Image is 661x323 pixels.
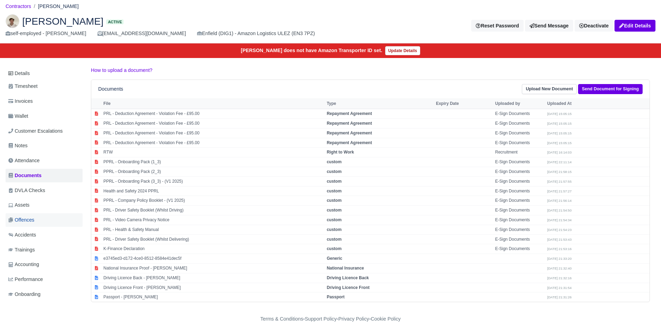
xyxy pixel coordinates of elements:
[327,198,342,203] strong: custom
[338,316,369,322] a: Privacy Policy
[6,3,31,9] a: Contractors
[102,157,325,167] td: PPRL - Onboarding Pack (1_3)
[493,148,545,157] td: Recruitment
[626,290,661,323] iframe: Chat Widget
[133,315,528,323] div: - - -
[8,187,45,194] span: DVLA Checks
[575,20,613,32] a: Deactivate
[327,295,345,299] strong: Passport
[106,19,124,25] span: Active
[8,82,37,90] span: Timesheet
[327,140,372,145] strong: Repayment Agreement
[102,128,325,138] td: PRL - Deduction Agreement - Violation Fee - £95.00
[547,208,571,212] small: [DATE] 21:54:50
[547,180,571,183] small: [DATE] 21:57:55
[493,215,545,225] td: E-Sign Documents
[102,148,325,157] td: RTW
[327,169,342,174] strong: custom
[327,179,342,184] strong: custom
[493,234,545,244] td: E-Sign Documents
[327,131,372,135] strong: Repayment Agreement
[547,160,571,164] small: [DATE] 22:11:14
[102,234,325,244] td: PRL - Driver Safety Booklet (Whilst Delivering)
[493,98,545,109] th: Uploaded by
[547,286,571,290] small: [DATE] 21:31:54
[102,263,325,273] td: National Insurance Proof - [PERSON_NAME]
[8,290,41,298] span: Onboarding
[6,198,83,212] a: Assets
[493,128,545,138] td: E-Sign Documents
[525,20,573,32] a: Send Message
[8,142,27,150] span: Notes
[327,256,342,261] strong: Generic
[547,122,571,125] small: [DATE] 15:05:15
[547,266,571,270] small: [DATE] 21:32:40
[8,97,33,105] span: Invoices
[102,273,325,283] td: Driving Licence Back - [PERSON_NAME]
[327,208,342,213] strong: custom
[0,9,661,43] div: Adrian Ando
[8,127,63,135] span: Customer Escalations
[6,94,83,108] a: Invoices
[6,124,83,138] a: Customer Escalations
[327,121,372,126] strong: Repayment Agreement
[6,154,83,167] a: Attendance
[22,16,103,26] span: [PERSON_NAME]
[8,112,28,120] span: Wallet
[493,225,545,234] td: E-Sign Documents
[327,285,370,290] strong: Driving Licence Front
[327,275,369,280] strong: Driving Licence Back
[8,231,36,239] span: Accidents
[102,167,325,176] td: PPRL - Onboarding Pack (2_3)
[371,316,400,322] a: Cookie Policy
[493,206,545,215] td: E-Sign Documents
[493,109,545,119] td: E-Sign Documents
[6,30,86,38] div: self-employed - [PERSON_NAME]
[327,150,354,155] strong: Right to Work
[197,30,315,38] div: Enfield (DIG1) - Amazon Logistics ULEZ (EN3 7PZ)
[6,258,83,271] a: Accounting
[102,254,325,264] td: e3745ed3-d172-4ce0-8512-8584e41dec5f
[493,176,545,186] td: E-Sign Documents
[6,273,83,286] a: Performance
[260,316,303,322] a: Terms & Conditions
[102,109,325,119] td: PRL - Deduction Agreement - Violation Fee - £95.00
[8,260,39,268] span: Accounting
[493,244,545,254] td: E-Sign Documents
[102,292,325,302] td: Passport - [PERSON_NAME]
[6,139,83,152] a: Notes
[547,189,571,193] small: [DATE] 21:57:27
[385,46,420,55] a: Update Details
[522,84,577,94] a: Upload New Document
[102,98,325,109] th: File
[547,150,571,154] small: [DATE] 16:14:03
[545,98,598,109] th: Uploaded At
[31,2,79,10] li: [PERSON_NAME]
[8,275,43,283] span: Performance
[6,184,83,197] a: DVLA Checks
[434,98,493,109] th: Expiry Date
[547,141,571,145] small: [DATE] 15:05:15
[547,257,571,260] small: [DATE] 21:33:20
[327,111,372,116] strong: Repayment Agreement
[325,98,434,109] th: Type
[6,80,83,93] a: Timesheet
[547,218,571,222] small: [DATE] 21:54:34
[327,217,342,222] strong: custom
[6,169,83,182] a: Documents
[91,67,152,73] a: How to upload a document?
[6,109,83,123] a: Wallet
[615,20,655,32] a: Edit Details
[493,157,545,167] td: E-Sign Documents
[305,316,337,322] a: Support Policy
[6,288,83,301] a: Onboarding
[102,206,325,215] td: PRL - Driver Safety Booklet (Whilst Driving)
[547,276,571,280] small: [DATE] 21:32:16
[6,228,83,242] a: Accidents
[547,131,571,135] small: [DATE] 15:05:15
[8,201,29,209] span: Assets
[8,172,42,180] span: Documents
[98,30,186,38] div: [EMAIL_ADDRESS][DOMAIN_NAME]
